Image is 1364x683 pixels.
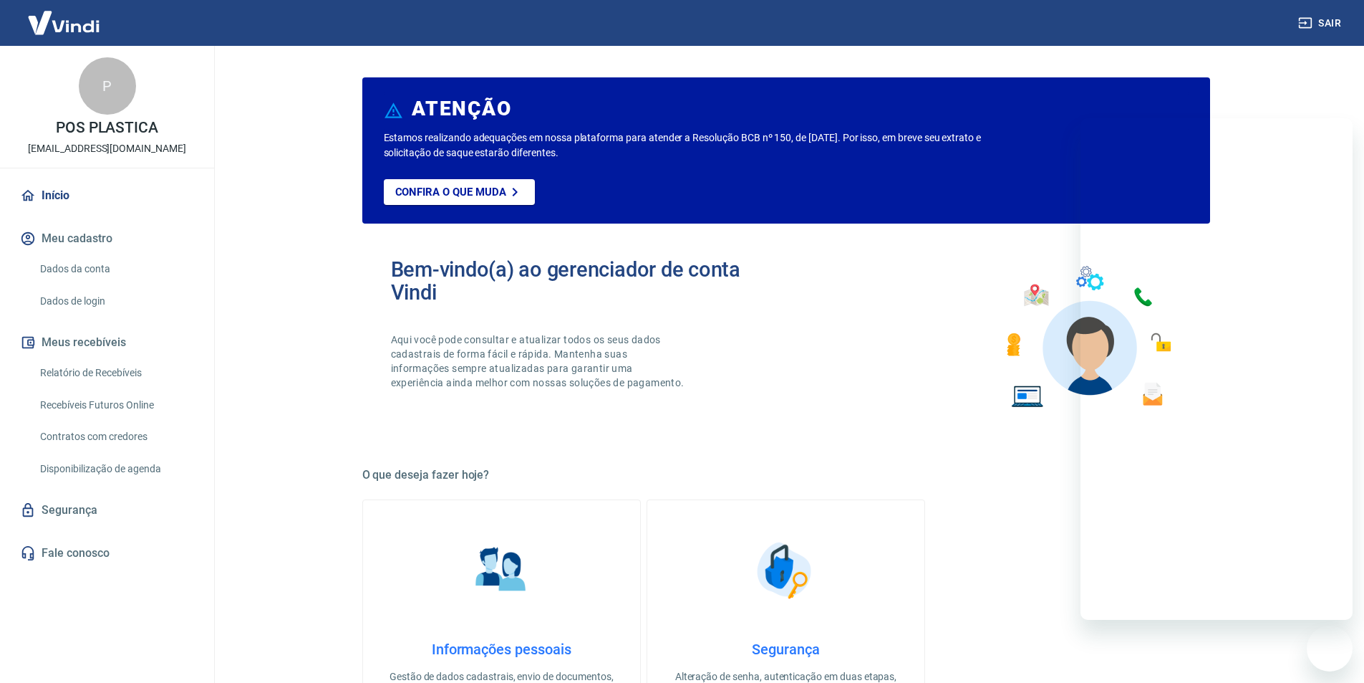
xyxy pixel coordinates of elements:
[391,258,786,304] h2: Bem-vindo(a) ao gerenciador de conta Vindi
[395,186,506,199] p: Confira o que muda
[34,254,197,284] a: Dados da conta
[386,641,617,658] h4: Informações pessoais
[34,422,197,452] a: Contratos com credores
[1307,626,1353,672] iframe: Botão para abrir a janela de mensagens, conversa em andamento
[412,102,511,116] h6: ATENÇÃO
[384,179,535,205] a: Confira o que muda
[1295,10,1347,37] button: Sair
[384,130,1027,161] p: Estamos realizando adequações em nossa plataforma para atender a Resolução BCB nº 150, de [DATE]....
[1080,118,1353,620] iframe: Janela de mensagens
[362,468,1210,482] h5: O que deseja fazer hoje?
[17,327,197,358] button: Meus recebíveis
[28,141,186,156] p: [EMAIL_ADDRESS][DOMAIN_NAME]
[56,120,158,135] p: POS PLASTICA
[994,258,1181,416] img: Imagem de um avatar masculino com diversos icones exemplificando as funcionalidades do gerenciado...
[79,57,136,115] div: P
[750,535,821,606] img: Segurança
[34,287,197,316] a: Dados de login
[17,495,197,526] a: Segurança
[17,180,197,211] a: Início
[670,641,901,658] h4: Segurança
[391,333,687,390] p: Aqui você pode consultar e atualizar todos os seus dados cadastrais de forma fácil e rápida. Mant...
[17,538,197,569] a: Fale conosco
[465,535,537,606] img: Informações pessoais
[34,454,197,484] a: Disponibilização de agenda
[34,391,197,420] a: Recebíveis Futuros Online
[34,358,197,388] a: Relatório de Recebíveis
[17,1,110,44] img: Vindi
[17,223,197,254] button: Meu cadastro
